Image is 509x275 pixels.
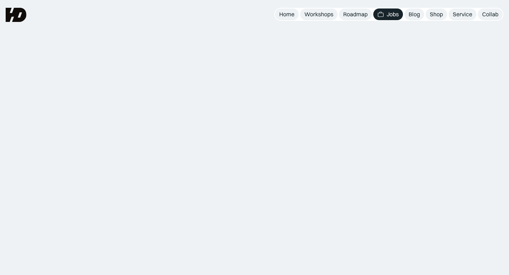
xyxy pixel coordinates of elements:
[373,8,403,20] a: Jobs
[404,8,424,20] a: Blog
[387,11,399,18] div: Jobs
[478,8,503,20] a: Collab
[482,11,498,18] div: Collab
[453,11,472,18] div: Service
[339,8,372,20] a: Roadmap
[279,11,294,18] div: Home
[449,8,476,20] a: Service
[430,11,443,18] div: Shop
[343,11,368,18] div: Roadmap
[409,11,420,18] div: Blog
[300,8,338,20] a: Workshops
[304,11,333,18] div: Workshops
[275,8,299,20] a: Home
[426,8,447,20] a: Shop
